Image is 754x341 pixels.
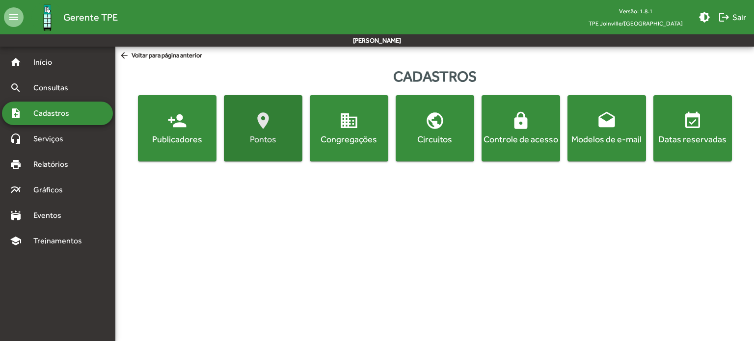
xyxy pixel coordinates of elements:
[115,65,754,87] div: Cadastros
[27,107,82,119] span: Cadastros
[167,111,187,131] mat-icon: person_add
[27,56,66,68] span: Início
[718,11,730,23] mat-icon: logout
[425,111,445,131] mat-icon: public
[339,111,359,131] mat-icon: domain
[27,82,81,94] span: Consultas
[27,133,77,145] span: Serviços
[597,111,617,131] mat-icon: drafts
[224,95,302,161] button: Pontos
[119,51,202,61] span: Voltar para página anterior
[253,111,273,131] mat-icon: location_on
[119,51,132,61] mat-icon: arrow_back
[567,95,646,161] button: Modelos de e-mail
[511,111,531,131] mat-icon: lock
[140,133,215,145] div: Publicadores
[653,95,732,161] button: Datas reservadas
[312,133,386,145] div: Congregações
[10,82,22,94] mat-icon: search
[226,133,300,145] div: Pontos
[396,95,474,161] button: Circuitos
[27,158,81,170] span: Relatórios
[699,11,710,23] mat-icon: brightness_medium
[581,17,691,29] span: TPE Joinville/[GEOGRAPHIC_DATA]
[655,133,730,145] div: Datas reservadas
[10,133,22,145] mat-icon: headset_mic
[581,5,691,17] div: Versão: 1.8.1
[10,56,22,68] mat-icon: home
[10,158,22,170] mat-icon: print
[10,107,22,119] mat-icon: note_add
[63,9,118,25] span: Gerente TPE
[683,111,702,131] mat-icon: event_available
[714,8,750,26] button: Sair
[569,133,644,145] div: Modelos de e-mail
[482,95,560,161] button: Controle de acesso
[24,1,118,33] a: Gerente TPE
[4,7,24,27] mat-icon: menu
[718,8,746,26] span: Sair
[31,1,63,33] img: Logo
[484,133,558,145] div: Controle de acesso
[398,133,472,145] div: Circuitos
[138,95,216,161] button: Publicadores
[310,95,388,161] button: Congregações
